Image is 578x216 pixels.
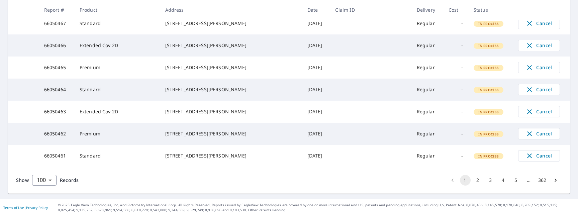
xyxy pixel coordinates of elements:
td: Regular [411,12,443,34]
td: Premium [74,123,160,145]
span: In Process [474,66,503,70]
td: 66050461 [39,145,74,167]
span: In Process [474,154,503,158]
span: In Process [474,132,503,136]
div: [STREET_ADDRESS][PERSON_NAME] [165,108,297,115]
span: Cancel [525,41,553,49]
td: - [443,34,468,57]
p: © 2025 Eagle View Technologies, Inc. and Pictometry International Corp. All Rights Reserved. Repo... [58,203,575,213]
button: Go to next page [550,175,561,186]
span: Cancel [525,108,553,116]
div: 100 [32,171,57,190]
td: Regular [411,145,443,167]
td: Regular [411,34,443,57]
button: Go to page 3 [485,175,496,186]
div: [STREET_ADDRESS][PERSON_NAME] [165,42,297,49]
a: Terms of Use [3,205,24,210]
span: In Process [474,88,503,92]
td: 66050465 [39,57,74,79]
td: Standard [74,79,160,101]
button: Go to page 2 [473,175,483,186]
td: - [443,12,468,34]
button: Cancel [518,18,560,29]
button: Cancel [518,84,560,95]
td: Standard [74,145,160,167]
button: Cancel [518,62,560,73]
p: | [3,206,48,210]
td: 66050464 [39,79,74,101]
button: Cancel [518,106,560,117]
span: Cancel [525,152,553,160]
span: Cancel [525,19,553,27]
div: Show 100 records [32,175,57,186]
button: Go to page 4 [498,175,509,186]
td: - [443,57,468,79]
td: Standard [74,12,160,34]
span: Cancel [525,130,553,138]
div: [STREET_ADDRESS][PERSON_NAME] [165,130,297,137]
span: Cancel [525,86,553,94]
td: 66050463 [39,101,74,123]
td: [DATE] [302,145,330,167]
td: Regular [411,123,443,145]
div: [STREET_ADDRESS][PERSON_NAME] [165,64,297,71]
td: 66050467 [39,12,74,34]
td: - [443,145,468,167]
td: - [443,79,468,101]
span: In Process [474,21,503,26]
td: Extended Cov 2D [74,34,160,57]
td: - [443,123,468,145]
span: Cancel [525,64,553,72]
td: Regular [411,101,443,123]
div: … [523,177,534,184]
td: Premium [74,57,160,79]
td: [DATE] [302,12,330,34]
button: Cancel [518,40,560,51]
span: Records [60,177,79,183]
button: Go to page 5 [511,175,521,186]
button: Go to page 362 [536,175,548,186]
nav: pagination navigation [446,175,562,186]
span: In Process [474,110,503,114]
td: Extended Cov 2D [74,101,160,123]
td: [DATE] [302,101,330,123]
td: 66050466 [39,34,74,57]
td: [DATE] [302,57,330,79]
button: page 1 [460,175,471,186]
td: [DATE] [302,34,330,57]
td: [DATE] [302,79,330,101]
td: - [443,101,468,123]
td: 66050462 [39,123,74,145]
td: [DATE] [302,123,330,145]
button: Cancel [518,128,560,139]
span: In Process [474,43,503,48]
span: Show [16,177,29,183]
td: Regular [411,79,443,101]
button: Cancel [518,150,560,161]
div: [STREET_ADDRESS][PERSON_NAME] [165,152,297,159]
div: [STREET_ADDRESS][PERSON_NAME] [165,20,297,27]
a: Privacy Policy [26,205,48,210]
td: Regular [411,57,443,79]
div: [STREET_ADDRESS][PERSON_NAME] [165,86,297,93]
